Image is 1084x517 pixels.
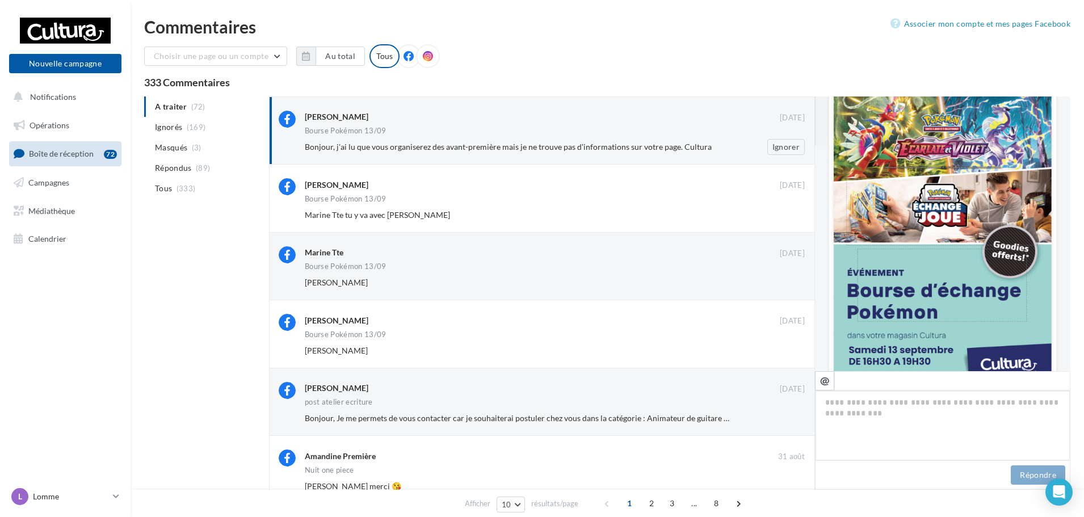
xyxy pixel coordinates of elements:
div: Bourse Pokémon 13/09 [305,127,386,134]
div: 333 Commentaires [144,77,1070,87]
span: Bonjour, j'ai lu que vous organiserez des avant-première mais je ne trouve pas d'informations sur... [305,142,712,152]
span: [DATE] [780,180,805,191]
span: Médiathèque [28,205,75,215]
div: Bourse Pokémon 13/09 [305,195,386,203]
span: Calendrier [28,234,66,243]
button: Ignorer [767,139,805,155]
span: (169) [187,123,206,132]
button: Au total [316,47,365,66]
p: Lomme [33,491,108,502]
div: Nuit one piece [305,466,354,474]
button: Choisir une page ou un compte [144,47,287,66]
span: Tous [155,183,172,194]
button: @ [815,371,834,390]
div: Bourse Pokémon 13/09 [305,263,386,270]
div: [PERSON_NAME] [305,315,368,326]
div: [PERSON_NAME] [305,383,368,394]
div: Marine Tte [305,247,343,258]
div: Bourse Pokémon 13/09 [305,331,386,338]
span: [PERSON_NAME] [305,346,368,355]
span: Ignorés [155,121,182,133]
span: [DATE] [780,316,805,326]
span: Masqués [155,142,187,153]
span: Opérations [30,120,69,130]
span: 1 [620,494,638,512]
span: (333) [177,184,196,193]
a: Calendrier [7,227,124,251]
span: [PERSON_NAME] merci 😘 [305,481,401,491]
span: [PERSON_NAME] [305,278,368,287]
span: ... [685,494,703,512]
span: (89) [196,163,210,173]
span: Choisir une page ou un compte [154,51,268,61]
div: Amandine Première [305,451,376,462]
span: Campagnes [28,178,69,187]
span: Marine Tte tu y va avec [PERSON_NAME] [305,210,450,220]
a: L Lomme [9,486,121,507]
div: Commentaires [144,18,1070,35]
span: 8 [707,494,725,512]
span: résultats/page [531,498,578,509]
div: Open Intercom Messenger [1045,478,1073,506]
a: Campagnes [7,171,124,195]
a: Boîte de réception72 [7,141,124,166]
span: [DATE] [780,113,805,123]
a: Opérations [7,114,124,137]
button: Notifications [7,85,119,109]
button: Répondre [1011,465,1065,485]
span: Notifications [30,92,76,102]
span: 31 août [778,452,805,462]
span: Boîte de réception [29,149,94,158]
span: L [18,491,22,502]
div: post atelier ecriture [305,398,373,406]
a: Associer mon compte et mes pages Facebook [890,17,1070,31]
span: (3) [192,143,201,152]
span: Afficher [465,498,490,509]
div: 72 [104,150,117,159]
span: Répondus [155,162,192,174]
div: [PERSON_NAME] [305,111,368,123]
span: 2 [642,494,661,512]
i: @ [820,375,830,385]
span: 3 [663,494,681,512]
div: Tous [369,44,400,68]
div: [PERSON_NAME] [305,179,368,191]
span: 10 [502,500,511,509]
button: Nouvelle campagne [9,54,121,73]
a: Médiathèque [7,199,124,223]
span: [DATE] [780,384,805,394]
button: 10 [497,497,526,512]
span: [DATE] [780,249,805,259]
button: Au total [296,47,365,66]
